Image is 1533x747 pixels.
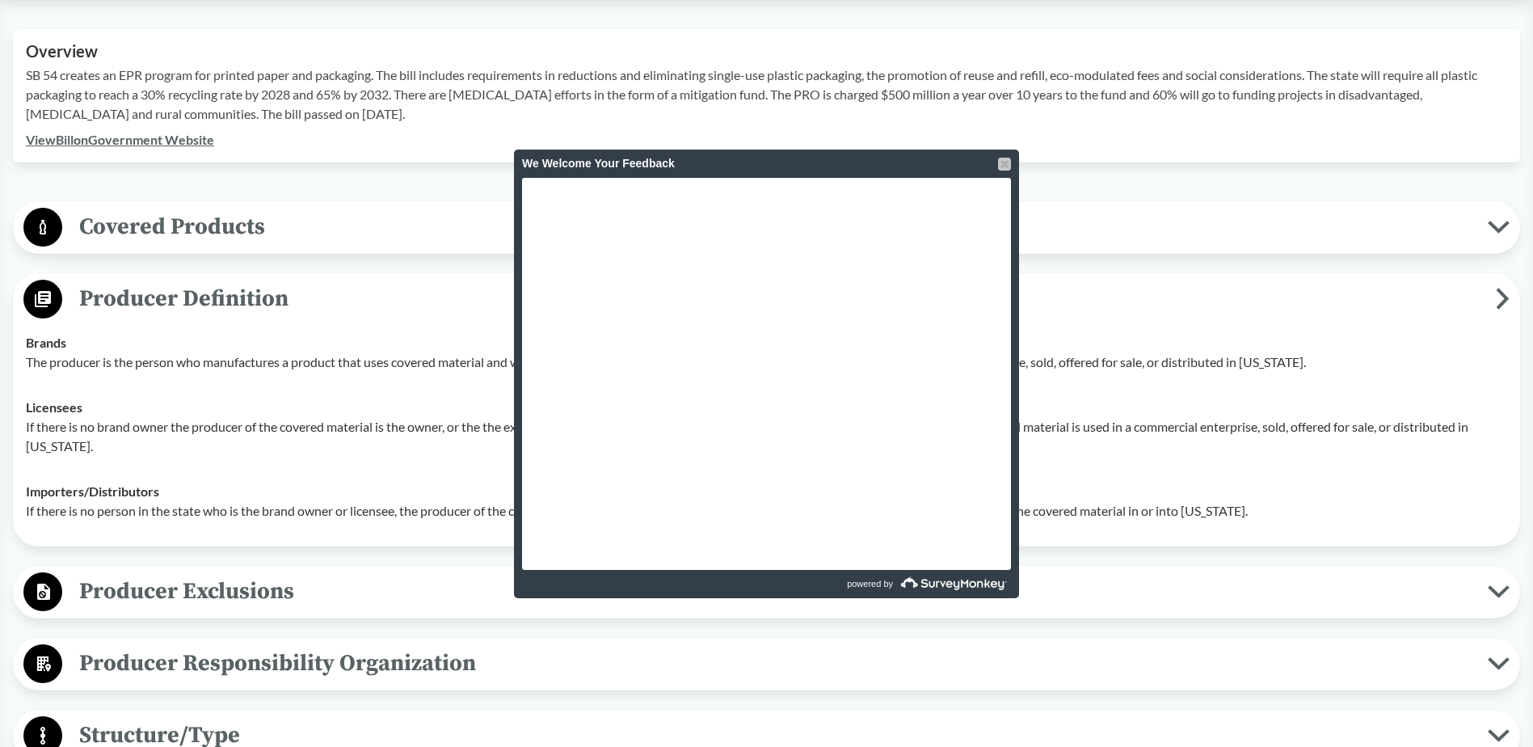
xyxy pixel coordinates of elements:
button: Producer Definition [19,279,1514,320]
a: powered by [769,570,1011,598]
h2: Overview [26,42,1507,61]
p: If there is no person in the state who is the brand owner or licensee, the producer of the covere... [26,501,1507,521]
strong: Importers/​Distributors [26,483,159,499]
strong: Licensees [26,399,82,415]
button: Producer Exclusions [19,572,1514,613]
p: The producer is the person who manufactures a product that uses covered material and who owns the... [26,352,1507,372]
button: Producer Responsibility Organization [19,644,1514,685]
span: Producer Definition [62,281,1496,317]
a: ViewBillonGovernment Website [26,132,214,147]
strong: Brands [26,335,66,350]
span: powered by [847,570,893,598]
button: Covered Products [19,207,1514,248]
span: Producer Exclusions [62,573,1488,610]
div: We Welcome Your Feedback [522,150,1011,178]
p: SB 54 creates an EPR program for printed paper and packaging. The bill includes requirements in r... [26,65,1507,124]
p: If there is no brand owner the producer of the covered material is the owner, or the the exclusiv... [26,417,1507,456]
span: Producer Responsibility Organization [62,645,1488,682]
span: Covered Products [62,209,1488,245]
